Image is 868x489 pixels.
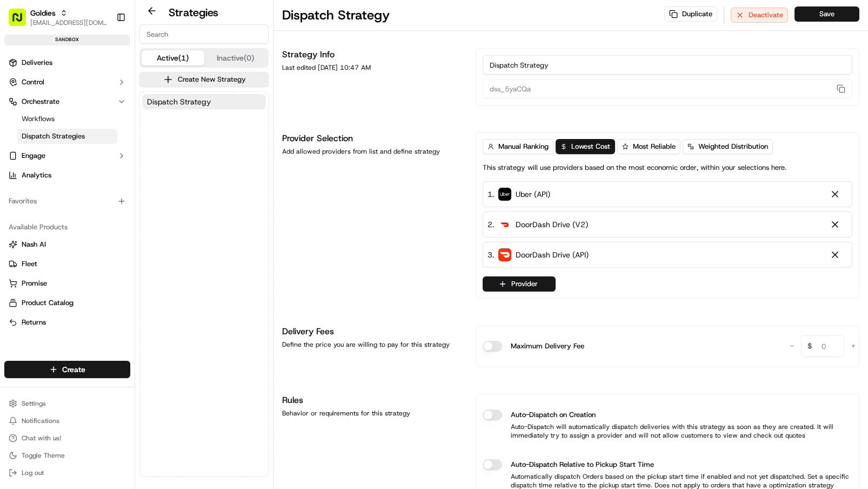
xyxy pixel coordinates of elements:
span: Pylon [108,268,131,276]
span: [DATE] [96,197,118,206]
button: Manual Ranking [483,139,553,154]
img: 4281594248423_2fcf9dad9f2a874258b8_72.png [23,103,42,123]
label: Maximum Delivery Fee [511,341,584,352]
div: 1 . [488,188,550,200]
button: Toggle Theme [4,448,130,463]
div: Behavior or requirements for this strategy [282,409,463,418]
button: Nash AI [4,236,130,253]
span: Analytics [22,170,51,180]
span: Toggle Theme [22,451,65,460]
span: API Documentation [102,242,173,253]
span: Control [22,77,44,87]
button: Fleet [4,255,130,273]
h2: Strategies [169,5,218,20]
a: 💻API Documentation [87,237,178,257]
div: Available Products [4,219,130,236]
img: uber-new-logo.jpeg [498,188,511,201]
a: 📗Knowledge Base [6,237,87,257]
button: Deactivate [731,8,788,23]
span: Log out [22,468,44,477]
span: Manual Ranking [498,142,549,151]
img: doordash_logo_red.png [498,248,511,261]
p: Welcome 👋 [11,43,197,61]
button: Chat with us! [4,431,130,446]
span: DoorDash Drive (V2) [516,219,588,230]
span: Lowest Cost [571,142,610,151]
img: 1736555255976-a54dd68f-1ca7-489b-9aae-adbdc363a1c4 [22,197,30,206]
button: Promise [4,275,130,292]
span: Knowledge Base [22,242,83,253]
label: Auto-Dispatch Relative to Pickup Start Time [511,459,654,470]
img: Masood Aslam [11,187,28,204]
div: Start new chat [49,103,177,114]
h1: Rules [282,394,463,407]
div: Past conversations [11,141,72,149]
input: Got a question? Start typing here... [28,70,195,81]
img: 1736555255976-a54dd68f-1ca7-489b-9aae-adbdc363a1c4 [11,103,30,123]
button: Create New Strategy [139,72,269,87]
h1: Dispatch Strategy [282,6,390,24]
span: Dispatch Strategies [22,131,85,141]
span: Weighted Distribution [698,142,768,151]
button: Returns [4,314,130,331]
a: Fleet [9,259,126,269]
a: Returns [9,318,126,327]
span: Fleet [22,259,37,269]
div: 3 . [488,249,589,261]
div: 2 . [488,219,588,230]
span: [DATE] [96,168,118,176]
button: Inactive (0) [204,50,267,65]
button: Active (1) [142,50,204,65]
a: Promise [9,279,126,288]
span: Settings [22,399,46,408]
h1: Provider Selection [282,132,463,145]
button: See all [168,138,197,151]
label: Auto-Dispatch on Creation [511,409,596,420]
button: Weighted Distribution [683,139,773,154]
div: Favorites [4,193,130,210]
span: Dispatch Strategy [147,96,211,107]
a: Nash AI [9,240,126,249]
div: Define the price you are willing to pay for this strategy [282,340,463,349]
button: Notifications [4,413,130,428]
button: Log out [4,465,130,480]
span: Orchestrate [22,97,59,107]
h1: Strategy Info [282,48,463,61]
span: Chat with us! [22,434,61,442]
button: Goldies [30,8,56,18]
button: Duplicate [664,6,717,22]
span: Deliveries [22,58,52,68]
img: doordash_logo_v2.png [498,218,511,231]
button: [EMAIL_ADDRESS][DOMAIN_NAME] [30,18,108,27]
button: Engage [4,147,130,164]
span: Engage [22,151,45,161]
span: Most Reliable [633,142,676,151]
p: Auto-Dispatch will automatically dispatch deliveries with this strategy as soon as they are creat... [483,422,852,440]
button: Provider [483,276,556,292]
img: Junifar Hidayat [11,157,28,175]
h1: Delivery Fees [282,325,463,338]
div: 📗 [11,243,19,252]
span: Uber (API) [516,189,550,200]
button: Lowest Cost [556,139,615,154]
div: 💻 [91,243,100,252]
span: • [90,168,94,176]
a: Dispatch Strategies [17,129,117,144]
button: Dispatch Strategy [142,94,266,109]
span: Create [62,364,85,375]
a: Powered byPylon [76,268,131,276]
span: DoorDash Drive (API) [516,249,589,260]
a: Deliveries [4,54,130,71]
p: This strategy will use providers based on the most economic order, within your selections here. [483,163,786,173]
a: Product Catalog [9,298,126,308]
button: Goldies[EMAIL_ADDRESS][DOMAIN_NAME] [4,4,112,30]
a: Analytics [4,167,130,184]
button: Product Catalog [4,294,130,312]
button: Save [794,6,859,22]
div: sandbox [4,35,130,45]
button: Start new chat [184,107,197,120]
